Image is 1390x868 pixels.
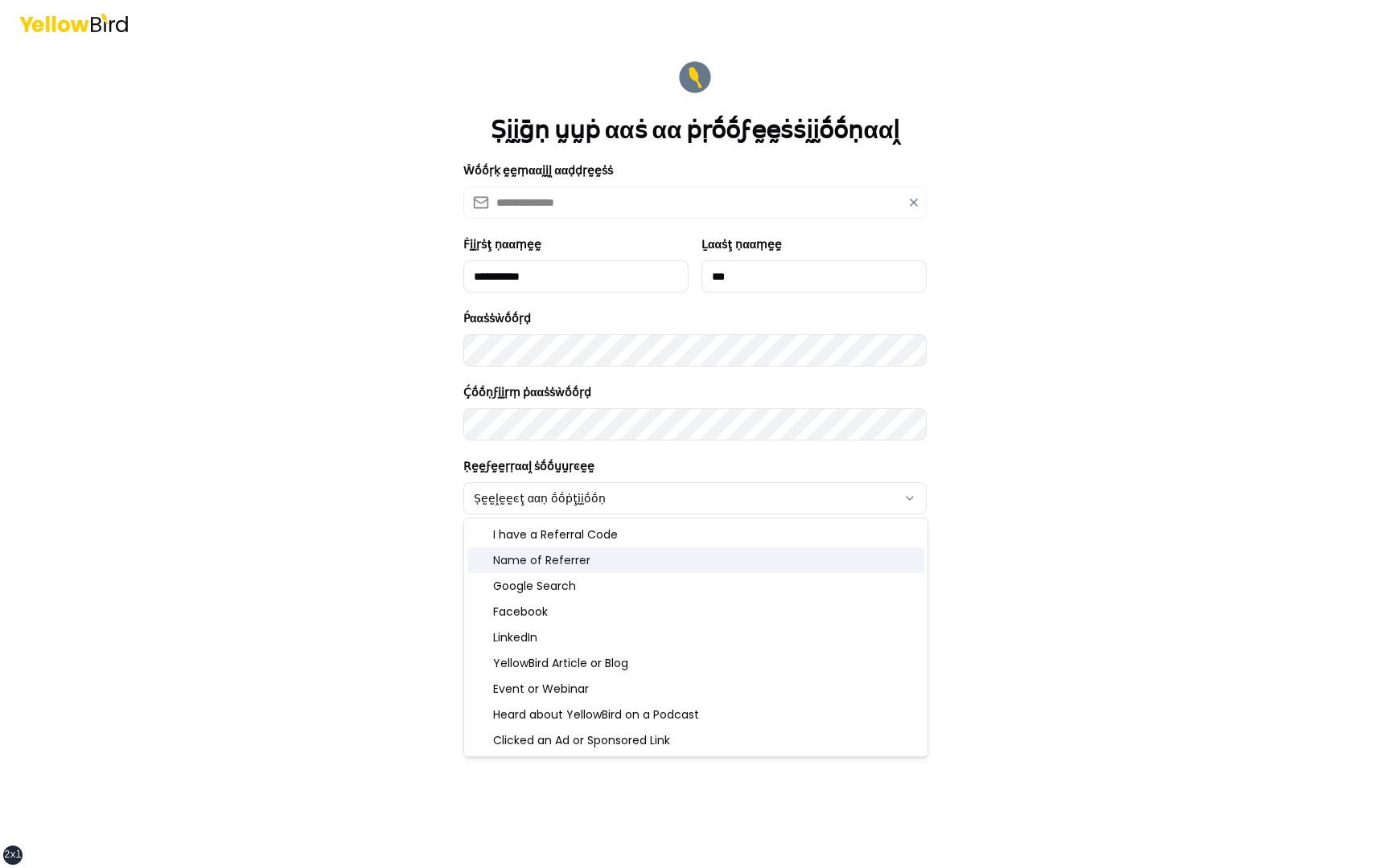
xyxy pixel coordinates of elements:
[493,578,576,594] span: Google Search
[493,681,589,697] span: Event or Webinar
[493,552,590,568] span: Name of Referrer
[493,604,548,620] span: Facebook
[493,706,699,723] span: Heard about YellowBird on a Podcast
[493,629,537,645] span: LinkedIn
[493,732,670,748] span: Clicked an Ad or Sponsored Link
[493,655,628,671] span: YellowBird Article or Blog
[493,526,618,542] span: I have a Referral Code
